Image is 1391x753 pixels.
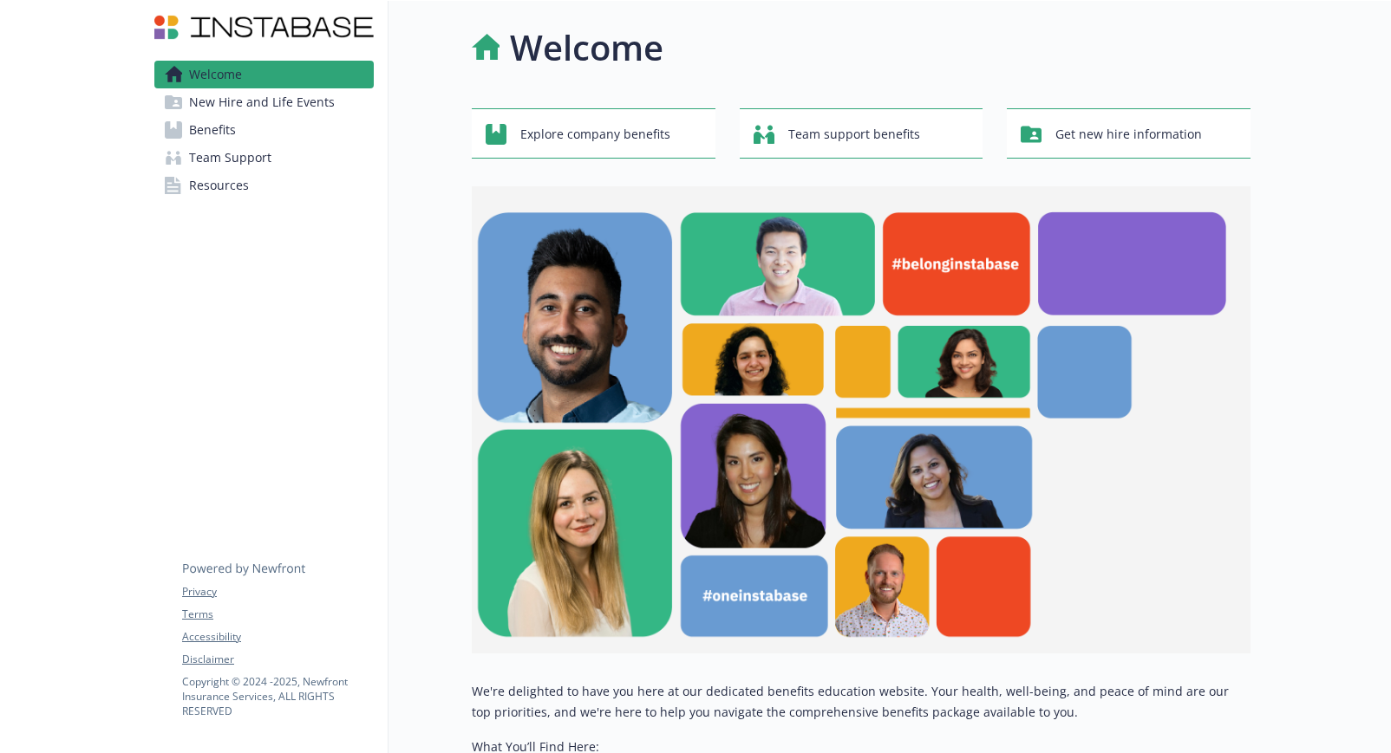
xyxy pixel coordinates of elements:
[788,118,920,151] span: Team support benefits
[154,61,374,88] a: Welcome
[1007,108,1251,159] button: Get new hire information
[472,186,1251,653] img: overview page banner
[154,88,374,116] a: New Hire and Life Events
[472,681,1251,723] p: We're delighted to have you here at our dedicated benefits education website. Your health, well-b...
[182,584,373,600] a: Privacy
[182,607,373,622] a: Terms
[510,22,663,74] h1: Welcome
[520,118,670,151] span: Explore company benefits
[189,144,271,172] span: Team Support
[189,116,236,144] span: Benefits
[740,108,983,159] button: Team support benefits
[472,108,715,159] button: Explore company benefits
[154,116,374,144] a: Benefits
[1055,118,1202,151] span: Get new hire information
[154,144,374,172] a: Team Support
[182,674,373,718] p: Copyright © 2024 - 2025 , Newfront Insurance Services, ALL RIGHTS RESERVED
[189,172,249,199] span: Resources
[182,629,373,645] a: Accessibility
[154,172,374,199] a: Resources
[189,61,242,88] span: Welcome
[182,652,373,667] a: Disclaimer
[189,88,335,116] span: New Hire and Life Events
